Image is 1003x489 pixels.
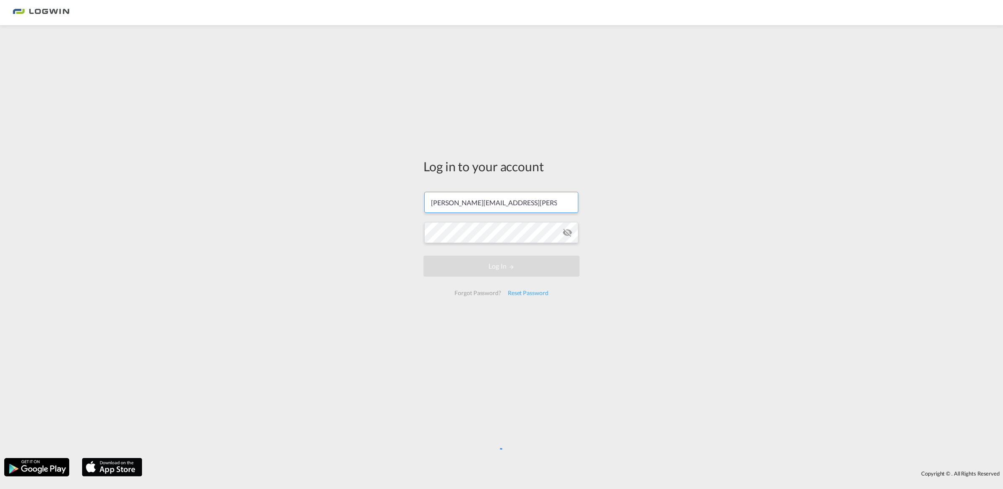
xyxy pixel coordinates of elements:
div: Reset Password [504,285,552,301]
div: Forgot Password? [451,285,504,301]
img: 2761ae10d95411efa20a1f5e0282d2d7.png [13,3,69,22]
input: Enter email/phone number [424,192,578,213]
button: LOGIN [423,256,580,277]
div: Copyright © . All Rights Reserved [146,466,1003,481]
img: google.png [3,457,70,477]
div: Log in to your account [423,157,580,175]
img: apple.png [81,457,143,477]
md-icon: icon-eye-off [562,228,572,238]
